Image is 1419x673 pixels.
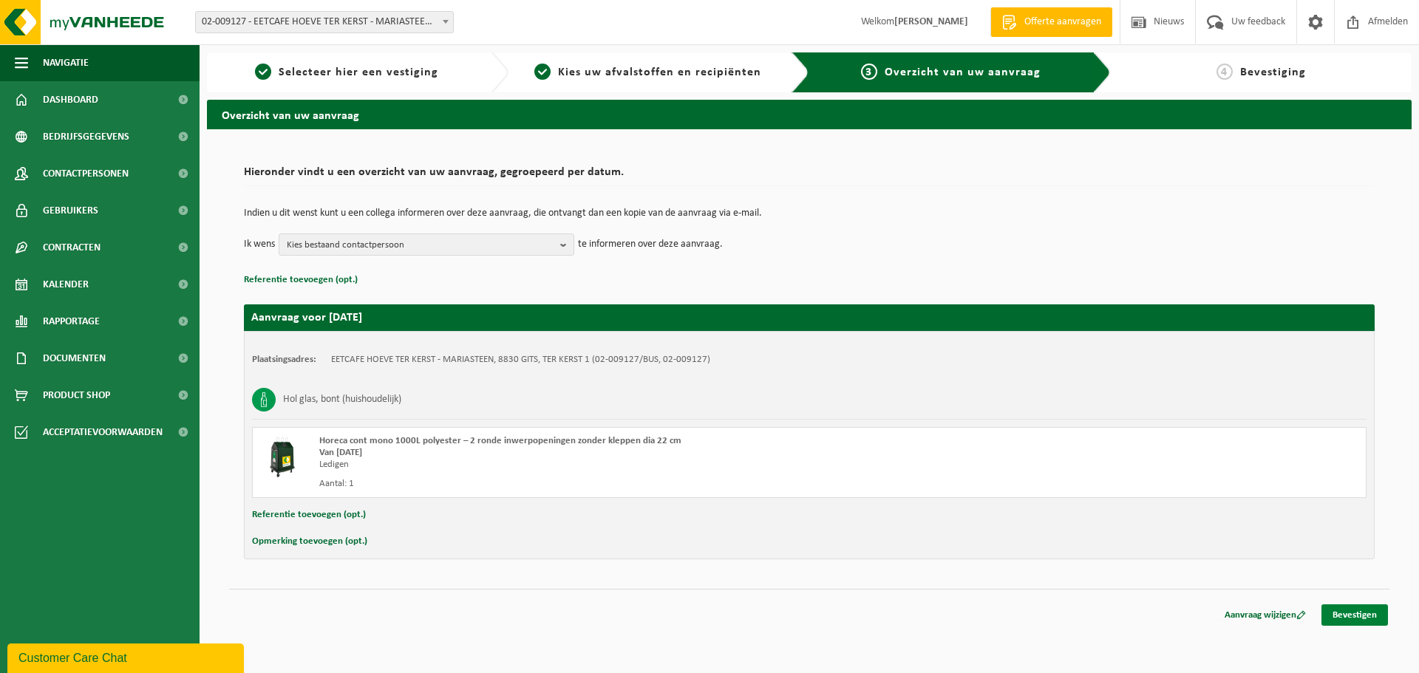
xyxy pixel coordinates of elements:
img: CR-HR-1C-1000-PES-01.png [260,435,304,479]
p: Ik wens [244,233,275,256]
span: Bevestiging [1240,66,1306,78]
button: Opmerking toevoegen (opt.) [252,532,367,551]
span: Documenten [43,340,106,377]
p: Indien u dit wenst kunt u een collega informeren over deze aanvraag, die ontvangt dan een kopie v... [244,208,1375,219]
span: Product Shop [43,377,110,414]
iframe: chat widget [7,640,247,673]
strong: Aanvraag voor [DATE] [251,312,362,324]
p: te informeren over deze aanvraag. [578,233,723,256]
strong: [PERSON_NAME] [894,16,968,27]
div: Ledigen [319,459,868,471]
span: Bedrijfsgegevens [43,118,129,155]
a: Aanvraag wijzigen [1214,604,1317,626]
a: 2Kies uw afvalstoffen en recipiënten [516,64,780,81]
span: Kies bestaand contactpersoon [287,234,554,256]
span: Offerte aanvragen [1021,15,1105,30]
a: Offerte aanvragen [990,7,1112,37]
span: Kies uw afvalstoffen en recipiënten [558,66,761,78]
a: Bevestigen [1321,604,1388,626]
span: 4 [1216,64,1233,80]
span: 2 [534,64,551,80]
h2: Hieronder vindt u een overzicht van uw aanvraag, gegroepeerd per datum. [244,166,1375,186]
span: Selecteer hier een vestiging [279,66,438,78]
a: 1Selecteer hier een vestiging [214,64,479,81]
strong: Van [DATE] [319,448,362,457]
button: Kies bestaand contactpersoon [279,233,574,256]
span: 3 [861,64,877,80]
span: Horeca cont mono 1000L polyester – 2 ronde inwerpopeningen zonder kleppen dia 22 cm [319,436,681,445]
span: Rapportage [43,303,100,340]
span: Contracten [43,229,101,266]
span: Gebruikers [43,192,98,229]
span: Navigatie [43,44,89,81]
button: Referentie toevoegen (opt.) [244,270,358,290]
span: 1 [255,64,271,80]
span: Contactpersonen [43,155,129,192]
span: Acceptatievoorwaarden [43,414,163,451]
span: 02-009127 - EETCAFE HOEVE TER KERST - MARIASTEEN - GITS [195,11,454,33]
h2: Overzicht van uw aanvraag [207,100,1412,129]
td: EETCAFE HOEVE TER KERST - MARIASTEEN, 8830 GITS, TER KERST 1 (02-009127/BUS, 02-009127) [331,354,710,366]
span: 02-009127 - EETCAFE HOEVE TER KERST - MARIASTEEN - GITS [196,12,453,33]
span: Kalender [43,266,89,303]
button: Referentie toevoegen (opt.) [252,505,366,525]
h3: Hol glas, bont (huishoudelijk) [283,388,401,411]
strong: Plaatsingsadres: [252,355,316,364]
span: Overzicht van uw aanvraag [885,66,1041,78]
div: Aantal: 1 [319,478,868,490]
span: Dashboard [43,81,98,118]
